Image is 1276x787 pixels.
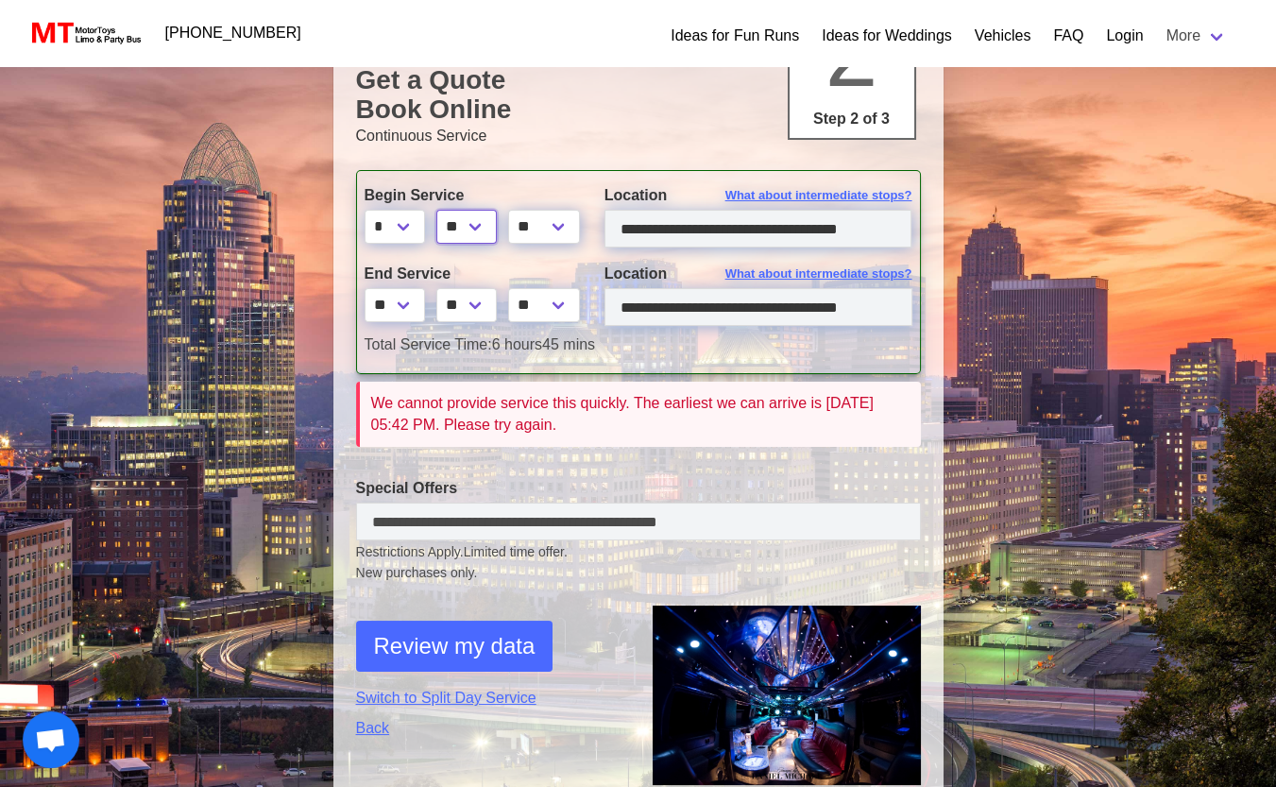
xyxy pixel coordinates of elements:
span: Total Service Time: [365,336,492,352]
small: Restrictions Apply. [356,544,921,583]
a: Back [356,717,624,740]
p: Continuous Service [356,125,921,147]
a: Ideas for Fun Runs [671,25,799,47]
a: Open chat [23,711,79,768]
span: What about intermediate stops? [725,265,912,283]
label: Begin Service [365,184,576,207]
a: FAQ [1053,25,1083,47]
a: [PHONE_NUMBER] [154,14,313,52]
a: Ideas for Weddings [822,25,952,47]
span: Review my data [374,629,536,663]
label: End Service [365,263,576,285]
p: Step 2 of 3 [797,108,907,130]
span: 45 mins [542,336,595,352]
label: Special Offers [356,477,921,500]
h1: Get a Quote Book Online [356,65,921,125]
a: Vehicles [975,25,1031,47]
a: Switch to Split Day Service [356,687,624,710]
div: We cannot provide service this quickly. The earliest we can arrive is [DATE] 05:42 PM. Please try... [371,393,910,436]
span: What about intermediate stops? [725,186,912,205]
span: Location [604,187,668,203]
span: Location [604,265,668,282]
button: Review my data [356,621,553,672]
a: More [1155,17,1238,55]
a: Login [1106,25,1143,47]
div: 6 hours [350,334,927,356]
img: MotorToys Logo [26,20,143,46]
img: 1.png [653,606,921,784]
span: Limited time offer. [464,542,568,562]
span: New purchases only. [356,563,921,583]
